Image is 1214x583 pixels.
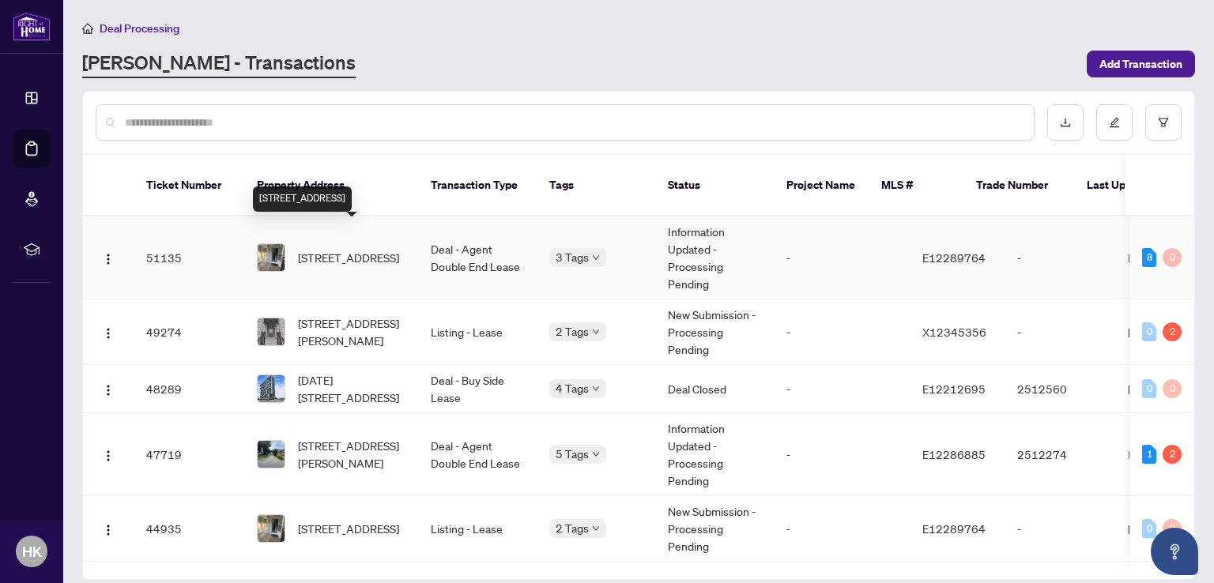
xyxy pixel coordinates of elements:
span: home [82,23,93,34]
span: Add Transaction [1099,51,1182,77]
td: Deal - Agent Double End Lease [418,216,537,299]
th: Project Name [774,155,869,216]
button: Open asap [1151,528,1198,575]
th: Trade Number [963,155,1074,216]
td: 48289 [134,365,244,413]
td: - [1005,496,1115,562]
div: 0 [1163,379,1182,398]
span: [STREET_ADDRESS][PERSON_NAME] [298,314,405,349]
span: E12289764 [922,250,986,265]
button: Logo [96,245,121,270]
span: E12212695 [922,382,986,396]
span: 2 Tags [556,322,589,340]
div: 1 [1142,445,1156,464]
td: - [774,365,910,413]
button: edit [1096,104,1133,141]
td: Information Updated - Processing Pending [655,413,774,496]
th: Status [655,155,774,216]
span: E12289764 [922,521,986,536]
img: Logo [102,253,115,265]
img: thumbnail-img [258,318,285,345]
div: 2 [1163,445,1182,464]
span: E12286885 [922,447,986,461]
img: Logo [102,384,115,397]
span: download [1060,117,1071,128]
span: down [592,328,600,336]
span: filter [1158,117,1169,128]
td: 44935 [134,496,244,562]
td: New Submission - Processing Pending [655,496,774,562]
button: Logo [96,319,121,344]
span: [DATE][STREET_ADDRESS] [298,371,405,406]
img: Logo [102,449,115,462]
button: Add Transaction [1087,51,1195,77]
span: [STREET_ADDRESS] [298,520,399,537]
td: Deal Closed [655,365,774,413]
td: 49274 [134,299,244,365]
td: - [1005,299,1115,365]
div: [STREET_ADDRESS] [253,186,352,212]
img: thumbnail-img [258,441,285,468]
img: thumbnail-img [258,375,285,402]
button: filter [1145,104,1182,141]
td: Listing - Lease [418,496,537,562]
img: thumbnail-img [258,244,285,271]
td: - [774,496,910,562]
td: Listing - Lease [418,299,537,365]
th: MLS # [869,155,963,216]
td: 2512560 [1005,365,1115,413]
button: Logo [96,442,121,467]
td: - [774,413,910,496]
th: Tags [537,155,655,216]
div: 0 [1142,379,1156,398]
span: down [592,450,600,458]
span: 2 Tags [556,519,589,537]
img: Logo [102,327,115,340]
td: - [774,299,910,365]
img: Logo [102,524,115,536]
span: X12345356 [922,325,986,339]
th: Transaction Type [418,155,537,216]
div: 8 [1142,248,1156,267]
div: 0 [1142,322,1156,341]
button: download [1047,104,1084,141]
span: down [592,385,600,393]
span: down [592,254,600,261]
div: 0 [1163,248,1182,267]
span: 5 Tags [556,445,589,463]
th: Last Updated By [1074,155,1193,216]
th: Property Address [244,155,418,216]
td: Deal - Buy Side Lease [418,365,537,413]
a: [PERSON_NAME] - Transactions [82,50,356,78]
div: 0 [1163,519,1182,538]
span: down [592,525,600,532]
td: New Submission - Processing Pending [655,299,774,365]
span: edit [1109,117,1120,128]
td: 2512274 [1005,413,1115,496]
span: HK [22,540,42,562]
img: thumbnail-img [258,515,285,542]
td: - [1005,216,1115,299]
span: 3 Tags [556,248,589,266]
button: Logo [96,376,121,401]
th: Ticket Number [134,155,244,216]
span: Deal Processing [100,21,179,36]
button: Logo [96,516,121,541]
td: 47719 [134,413,244,496]
td: 51135 [134,216,244,299]
div: 0 [1142,519,1156,538]
td: Deal - Agent Double End Lease [418,413,537,496]
img: logo [13,12,51,41]
td: - [774,216,910,299]
span: [STREET_ADDRESS][PERSON_NAME] [298,437,405,472]
div: 2 [1163,322,1182,341]
td: Information Updated - Processing Pending [655,216,774,299]
span: 4 Tags [556,379,589,397]
span: [STREET_ADDRESS] [298,249,399,266]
